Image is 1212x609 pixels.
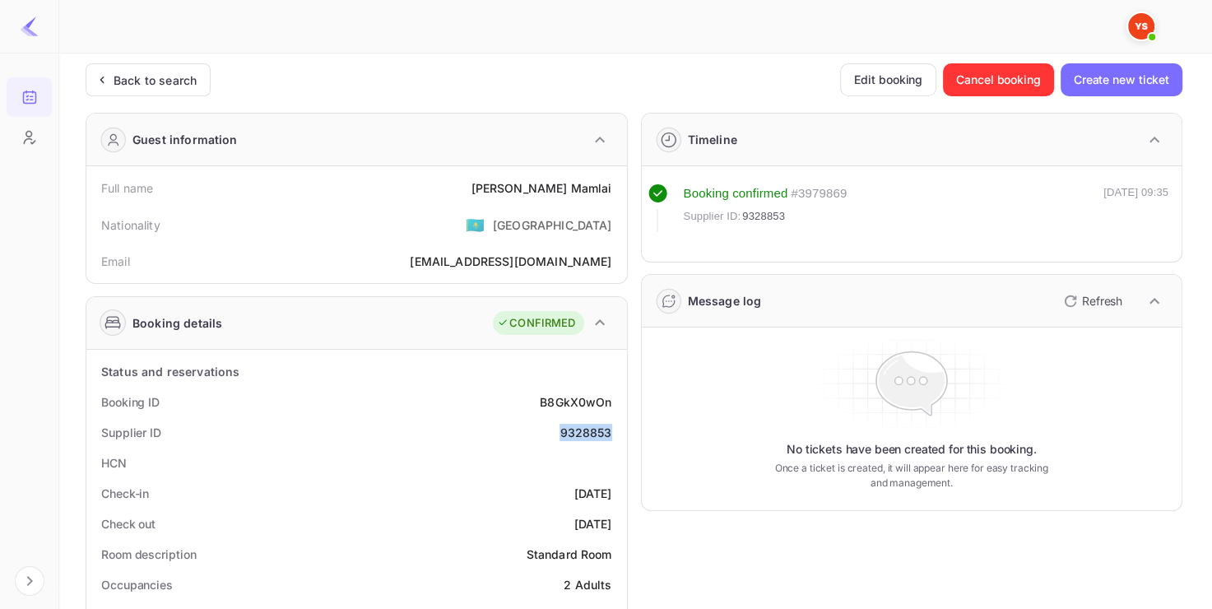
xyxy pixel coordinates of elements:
div: Email [101,253,130,270]
span: 9328853 [742,208,785,225]
div: [DATE] 09:35 [1103,184,1168,232]
div: Check out [101,515,156,532]
div: Timeline [688,131,737,148]
div: Standard Room [527,546,612,563]
div: Check-in [101,485,149,502]
div: CONFIRMED [497,315,575,332]
div: # 3979869 [791,184,847,203]
div: 2 Adults [564,576,611,593]
div: B8GkX0wOn [540,393,611,411]
button: Expand navigation [15,566,44,596]
button: Create new ticket [1061,63,1182,96]
div: Nationality [101,216,160,234]
button: Refresh [1054,288,1129,314]
p: Once a ticket is created, it will appear here for easy tracking and management. [767,461,1056,490]
img: Yandex Support [1128,13,1154,40]
div: Supplier ID [101,424,161,441]
p: Refresh [1082,292,1122,309]
div: Booking confirmed [684,184,788,203]
div: Back to search [114,72,197,89]
div: [GEOGRAPHIC_DATA] [493,216,612,234]
div: Full name [101,179,153,197]
div: Room description [101,546,196,563]
div: Booking details [132,314,222,332]
div: 9328853 [560,424,611,441]
div: Guest information [132,131,238,148]
div: Occupancies [101,576,173,593]
p: No tickets have been created for this booking. [787,441,1037,458]
img: LiteAPI [20,16,39,36]
div: [EMAIL_ADDRESS][DOMAIN_NAME] [410,253,611,270]
button: Edit booking [840,63,936,96]
div: [DATE] [574,485,612,502]
a: Customers [7,118,52,156]
div: Message log [688,292,762,309]
div: Booking ID [101,393,160,411]
a: Bookings [7,77,52,115]
span: Supplier ID: [684,208,741,225]
div: HCN [101,454,127,472]
button: Cancel booking [943,63,1054,96]
span: United States [466,210,485,239]
div: [PERSON_NAME] Mamlai [471,179,611,197]
div: [DATE] [574,515,612,532]
div: Status and reservations [101,363,239,380]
